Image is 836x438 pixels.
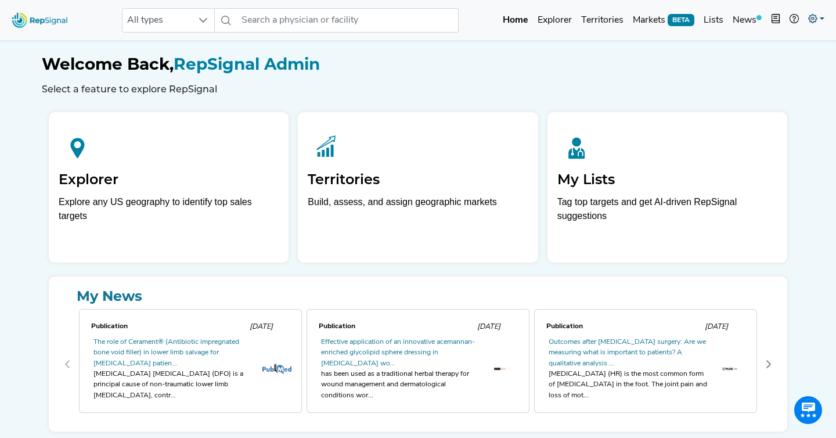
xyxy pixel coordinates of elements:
a: Explorer [533,9,576,32]
h1: RepSignal Admin [42,55,794,74]
span: [DATE] [477,323,500,331]
a: ExplorerExplore any US geography to identify top sales targets [49,112,289,263]
div: has been used as a traditional herbal therapy for wound management and dermatological conditions ... [321,369,480,401]
a: TerritoriesBuild, assess, and assign geographic markets [298,112,538,263]
span: [DATE] [250,323,273,331]
div: 0 [77,307,304,422]
p: Tag top targets and get AI-driven RepSignal suggestions [557,195,777,229]
img: OIP.z6R_tWsmptnOaXyNAkzQeQHaBO [494,368,510,370]
a: My News [58,286,778,307]
input: Search a physician or facility [237,8,459,33]
h2: Explorer [59,171,279,188]
span: Publication [91,323,128,330]
a: The role of Cerament® (Antibiotic impregnated bone void filler) in lower limb salvage for [MEDICA... [93,339,239,367]
p: Build, assess, and assign geographic markets [308,195,528,229]
span: Publication [319,323,355,330]
a: MarketsBETA [628,9,699,32]
span: Publication [546,323,583,330]
h6: Select a feature to explore RepSignal [42,84,794,95]
a: My ListsTag top targets and get AI-driven RepSignal suggestions [547,112,787,263]
a: News [728,9,766,32]
span: Welcome Back, [42,54,174,74]
div: Explore any US geography to identify top sales targets [59,195,279,223]
div: 1 [304,307,532,422]
img: th [722,365,737,374]
div: [MEDICAL_DATA] (HR) is the most common form of [MEDICAL_DATA] in the foot. The joint pain and los... [549,369,708,401]
button: Next Page [759,355,778,374]
a: Home [498,9,533,32]
a: Outcomes after [MEDICAL_DATA] surgery: Are we measuring what is important to patients? A qualitat... [549,339,706,367]
a: Effective application of an innovative acemannan-enriched glycolipid sphere dressing in [MEDICAL_... [321,339,475,367]
button: Intel Book [766,9,785,32]
h2: My Lists [557,171,777,188]
span: All types [122,9,192,32]
div: 2 [532,307,759,422]
a: Territories [576,9,628,32]
div: [MEDICAL_DATA] [MEDICAL_DATA] (DFO) is a principal cause of non-traumatic lower limb [MEDICAL_DAT... [93,369,253,401]
span: [DATE] [705,323,728,331]
span: BETA [668,14,694,26]
img: pubmed_logo.fab3c44c.png [262,364,291,374]
a: Lists [699,9,728,32]
h2: Territories [308,171,528,188]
